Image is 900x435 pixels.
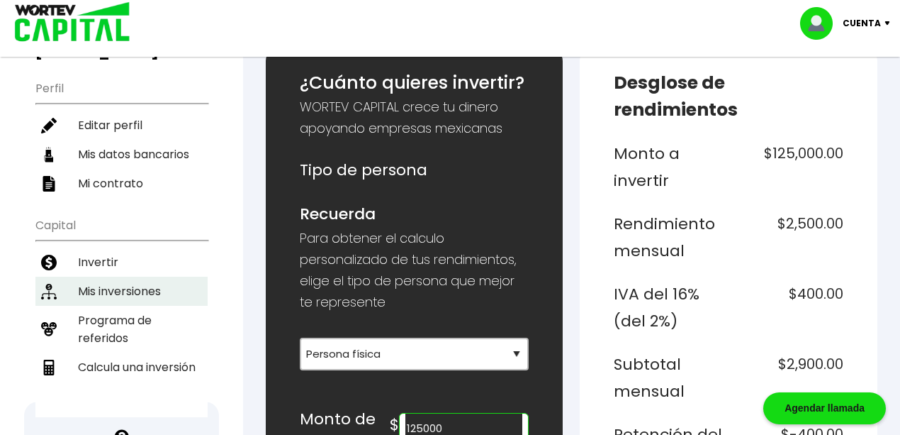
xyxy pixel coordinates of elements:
[734,211,843,264] h6: $2,500.00
[35,26,208,61] h3: Buen día,
[35,140,208,169] a: Mis datos bancarios
[35,72,208,198] ul: Perfil
[35,277,208,306] a: Mis inversiones
[300,70,529,97] h5: ¿Cuánto quieres invertir?
[35,353,208,382] a: Calcula una inversión
[41,176,57,192] img: contrato-icon.f2db500c.svg
[734,141,843,194] h6: $125,000.00
[614,211,723,264] h6: Rendimiento mensual
[35,209,208,417] ul: Capital
[300,97,529,139] p: WORTEV CAPITAL crece tu dinero apoyando empresas mexicanas
[800,7,843,40] img: profile-image
[300,157,529,184] h6: Tipo de persona
[614,141,723,194] h6: Monto a invertir
[300,201,529,228] h6: Recuerda
[614,281,723,334] h6: IVA del 16% (del 2%)
[41,360,57,375] img: calculadora-icon.17d418c4.svg
[843,13,881,34] p: Cuenta
[35,306,208,353] a: Programa de referidos
[35,111,208,140] a: Editar perfil
[763,392,886,424] div: Agendar llamada
[614,351,723,404] h6: Subtotal mensual
[41,255,57,270] img: invertir-icon.b3b967d7.svg
[734,351,843,404] h6: $2,900.00
[41,118,57,133] img: editar-icon.952d3147.svg
[300,228,529,313] p: Para obtener el calculo personalizado de tus rendimientos, elige el tipo de persona que mejor te ...
[35,169,208,198] a: Mi contrato
[35,248,208,277] a: Invertir
[41,321,57,337] img: recomiendanos-icon.9b8e9327.svg
[881,21,900,26] img: icon-down
[41,147,57,163] img: datos-icon.10cf9172.svg
[41,284,57,299] img: inversiones-icon.6695dc30.svg
[614,70,843,123] h5: Desglose de rendimientos
[734,281,843,334] h6: $400.00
